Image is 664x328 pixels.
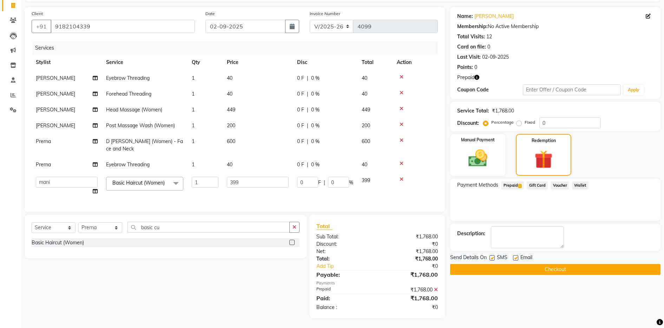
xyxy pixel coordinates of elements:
[188,54,223,70] th: Qty
[307,106,308,114] span: |
[106,91,151,97] span: Forehead Threading
[311,90,320,98] span: 0 %
[624,85,644,95] button: Apply
[311,138,320,145] span: 0 %
[492,107,514,115] div: ₹1,768.00
[192,122,195,129] span: 1
[501,181,524,189] span: Prepaid
[36,75,75,81] span: [PERSON_NAME]
[192,107,195,113] span: 1
[192,161,195,168] span: 1
[127,222,290,233] input: Search or Scan
[362,161,367,168] span: 40
[311,294,377,302] div: Paid:
[457,13,473,20] div: Name:
[551,181,569,189] span: Voucher
[36,161,51,168] span: Prerna
[311,248,377,255] div: Net:
[32,11,43,17] label: Client
[457,120,479,127] div: Discount:
[527,181,548,189] span: Gift Card
[377,255,443,263] div: ₹1,768.00
[36,91,75,97] span: [PERSON_NAME]
[32,239,84,246] div: Basic Haircut (Women)
[311,270,377,279] div: Payable:
[307,161,308,168] span: |
[457,107,489,115] div: Service Total:
[457,181,498,189] span: Payment Methods
[572,181,589,189] span: Wallet
[457,230,485,237] div: Description:
[486,33,492,40] div: 12
[112,180,165,186] span: Basic Haircut (Women)
[106,161,150,168] span: Eyebrow Threading
[377,270,443,279] div: ₹1,768.00
[311,233,377,240] div: Sub Total:
[307,75,308,82] span: |
[324,179,325,186] span: |
[311,263,388,270] a: Add Tip
[532,137,556,144] label: Redemption
[482,53,509,61] div: 02-09-2025
[529,148,559,171] img: _gift.svg
[307,90,308,98] span: |
[106,75,150,81] span: Eyebrow Threading
[357,54,393,70] th: Total
[165,180,168,186] a: x
[51,20,195,33] input: Search by Name/Mobile/Email/Code
[362,75,367,81] span: 40
[518,184,522,188] span: 1
[462,147,493,169] img: _cash.svg
[377,286,443,294] div: ₹1,768.00
[457,64,473,71] div: Points:
[36,122,75,129] span: [PERSON_NAME]
[192,91,195,97] span: 1
[297,161,304,168] span: 0 F
[474,13,514,20] a: [PERSON_NAME]
[316,280,438,286] div: Payments
[362,122,370,129] span: 200
[227,75,232,81] span: 40
[388,263,443,270] div: ₹0
[316,223,333,230] span: Total
[461,137,495,143] label: Manual Payment
[362,91,367,97] span: 40
[457,33,485,40] div: Total Visits:
[227,91,232,97] span: 40
[227,107,235,113] span: 449
[377,304,443,311] div: ₹0
[32,54,102,70] th: Stylist
[227,161,232,168] span: 40
[491,119,514,126] label: Percentage
[106,107,162,113] span: Head Massage (Women)
[32,20,51,33] button: +91
[311,161,320,168] span: 0 %
[311,286,377,294] div: Prepaid
[311,240,377,248] div: Discount:
[377,233,443,240] div: ₹1,768.00
[520,254,532,263] span: Email
[457,74,474,81] span: Prepaid
[192,75,195,81] span: 1
[523,84,621,95] input: Enter Offer / Coupon Code
[362,138,370,144] span: 600
[192,138,195,144] span: 1
[393,54,438,70] th: Action
[318,179,321,186] span: F
[311,75,320,82] span: 0 %
[377,294,443,302] div: ₹1,768.00
[497,254,507,263] span: SMS
[106,138,183,152] span: D [PERSON_NAME] (Women) - Face and Neck
[349,179,353,186] span: %
[311,255,377,263] div: Total:
[227,138,235,144] span: 600
[223,54,293,70] th: Price
[377,240,443,248] div: ₹0
[307,138,308,145] span: |
[525,119,535,126] label: Fixed
[450,254,487,263] span: Send Details On
[362,107,370,113] span: 449
[297,75,304,82] span: 0 F
[457,23,488,30] div: Membership:
[311,304,377,311] div: Balance :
